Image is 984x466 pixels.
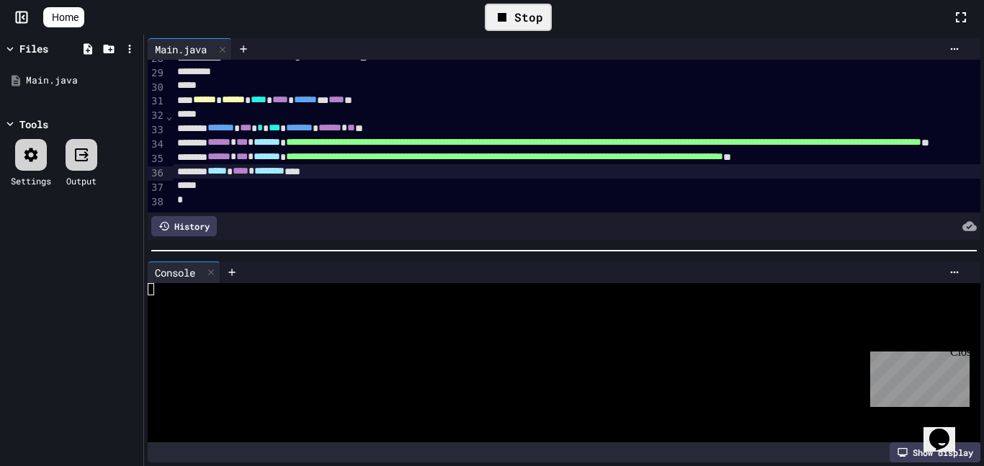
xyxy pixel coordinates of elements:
[6,6,99,91] div: Chat with us now!Close
[19,41,48,56] div: Files
[43,7,84,27] a: Home
[890,442,980,462] div: Show display
[148,42,214,57] div: Main.java
[148,38,232,60] div: Main.java
[485,4,552,31] div: Stop
[148,261,220,283] div: Console
[166,110,173,122] span: Fold line
[148,181,166,195] div: 37
[148,265,202,280] div: Console
[148,81,166,95] div: 30
[923,408,970,452] iframe: chat widget
[148,166,166,181] div: 36
[19,117,48,132] div: Tools
[148,66,166,81] div: 29
[66,174,97,187] div: Output
[148,123,166,138] div: 33
[148,94,166,109] div: 31
[148,152,166,166] div: 35
[52,10,79,24] span: Home
[151,216,217,236] div: History
[148,138,166,152] div: 34
[148,195,166,210] div: 38
[11,174,51,187] div: Settings
[148,109,166,123] div: 32
[148,52,166,66] div: 28
[26,73,138,88] div: Main.java
[864,346,970,407] iframe: chat widget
